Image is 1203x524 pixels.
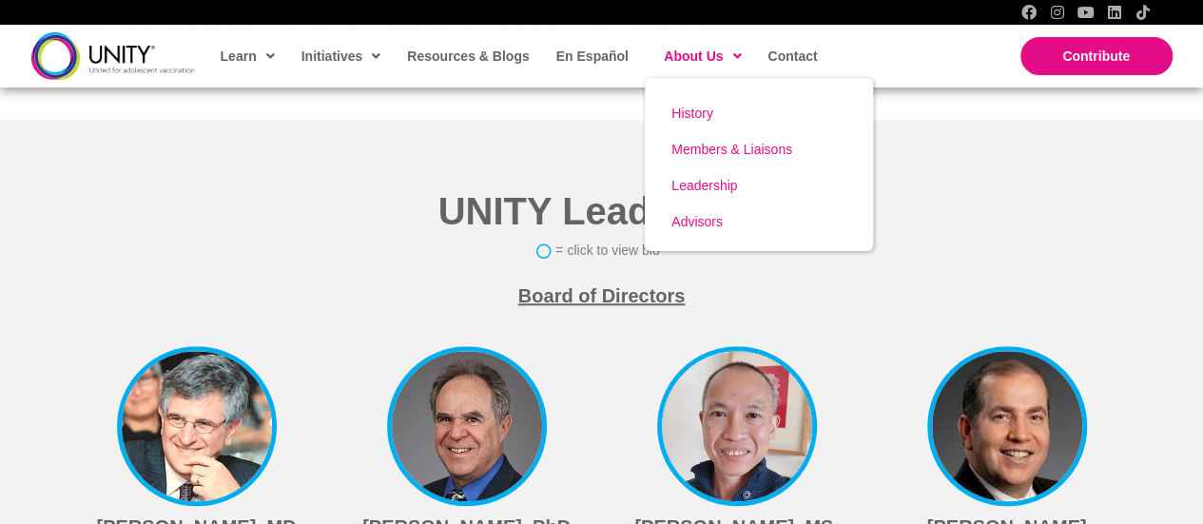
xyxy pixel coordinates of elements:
[547,34,636,78] a: En Español
[117,346,277,506] img: Paul-Offit
[671,106,713,121] span: History
[645,131,873,167] a: Members & Liaisons
[398,34,536,78] a: Resources & Blogs
[556,49,629,64] span: En Español
[671,214,723,229] span: Advisors
[1062,49,1130,64] span: Contribute
[767,49,817,64] span: Contact
[221,42,275,70] span: Learn
[1021,5,1037,20] a: Facebook
[1050,5,1065,20] a: Instagram
[664,42,741,70] span: About Us
[1078,5,1094,20] a: YouTube
[555,243,663,259] h4: = click to view bio
[645,95,873,131] a: History
[1020,37,1173,75] a: Contribute
[645,167,873,204] a: Leadership
[758,34,825,78] a: Contact
[518,285,686,306] span: Board of Directors
[654,34,748,78] a: About Us
[927,346,1087,506] img: Mitchel-Rothholz
[645,204,873,240] a: Advisors
[438,190,766,232] span: UNITY Leadership
[407,49,529,64] span: Resources & Blogs
[301,42,381,70] span: Initiatives
[671,142,792,157] span: Members & Liaisons
[387,346,547,506] img: Gregory-Zimet
[1107,5,1122,20] a: LinkedIn
[1135,5,1151,20] a: TikTok
[657,346,817,506] img: L.J.-Tan
[31,32,195,79] img: unity-logo-dark
[671,178,737,193] span: Leadership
